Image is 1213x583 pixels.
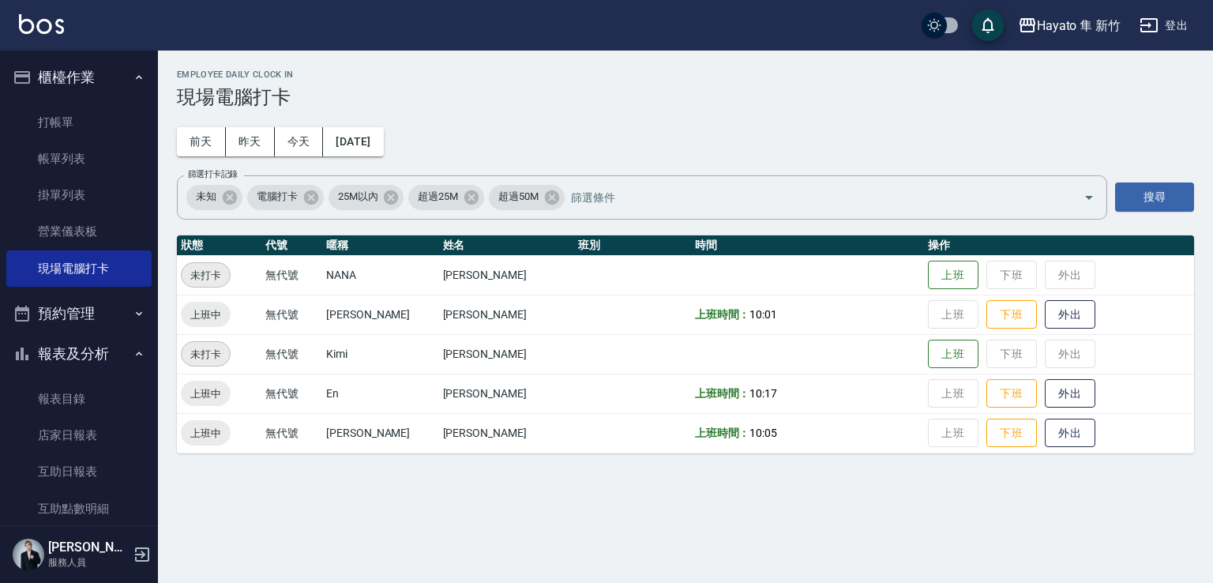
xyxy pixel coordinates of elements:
[408,185,484,210] div: 超過25M
[1133,11,1194,40] button: 登出
[181,425,231,442] span: 上班中
[6,333,152,374] button: 報表及分析
[1045,379,1095,408] button: 外出
[1045,419,1095,448] button: 外出
[489,189,548,205] span: 超過50M
[928,340,978,369] button: 上班
[181,307,231,323] span: 上班中
[188,168,238,180] label: 篩選打卡記錄
[322,334,439,374] td: Kimi
[1115,182,1194,212] button: 搜尋
[1045,300,1095,329] button: 外出
[13,539,44,570] img: Person
[6,57,152,98] button: 櫃檯作業
[439,235,575,256] th: 姓名
[691,235,924,256] th: 時間
[19,14,64,34] img: Logo
[928,261,978,290] button: 上班
[48,555,129,570] p: 服務人員
[574,235,691,256] th: 班別
[322,255,439,295] td: NANA
[986,419,1037,448] button: 下班
[181,386,231,402] span: 上班中
[322,413,439,453] td: [PERSON_NAME]
[924,235,1194,256] th: 操作
[322,235,439,256] th: 暱稱
[408,189,468,205] span: 超過25M
[6,104,152,141] a: 打帳單
[1012,9,1127,42] button: Hayato 隼 新竹
[261,334,322,374] td: 無代號
[567,183,1056,211] input: 篩選條件
[749,427,777,439] span: 10:05
[6,213,152,250] a: 營業儀表板
[6,293,152,334] button: 預約管理
[177,235,261,256] th: 狀態
[749,308,777,321] span: 10:01
[986,300,1037,329] button: 下班
[6,177,152,213] a: 掛單列表
[439,413,575,453] td: [PERSON_NAME]
[6,141,152,177] a: 帳單列表
[323,127,383,156] button: [DATE]
[182,346,230,363] span: 未打卡
[6,453,152,490] a: 互助日報表
[247,189,307,205] span: 電腦打卡
[261,235,322,256] th: 代號
[261,374,322,413] td: 無代號
[695,427,750,439] b: 上班時間：
[182,267,230,284] span: 未打卡
[247,185,324,210] div: 電腦打卡
[6,381,152,417] a: 報表目錄
[489,185,565,210] div: 超過50M
[261,255,322,295] td: 無代號
[6,417,152,453] a: 店家日報表
[439,334,575,374] td: [PERSON_NAME]
[48,540,129,555] h5: [PERSON_NAME]
[177,127,226,156] button: 前天
[186,185,242,210] div: 未知
[439,255,575,295] td: [PERSON_NAME]
[322,374,439,413] td: En
[749,387,777,400] span: 10:17
[275,127,324,156] button: 今天
[6,250,152,287] a: 現場電腦打卡
[186,189,226,205] span: 未知
[1076,185,1102,210] button: Open
[439,374,575,413] td: [PERSON_NAME]
[261,295,322,334] td: 無代號
[986,379,1037,408] button: 下班
[6,491,152,527] a: 互助點數明細
[1037,16,1121,36] div: Hayato 隼 新竹
[261,413,322,453] td: 無代號
[226,127,275,156] button: 昨天
[439,295,575,334] td: [PERSON_NAME]
[329,189,388,205] span: 25M以內
[695,308,750,321] b: 上班時間：
[177,70,1194,80] h2: Employee Daily Clock In
[972,9,1004,41] button: save
[177,86,1194,108] h3: 現場電腦打卡
[695,387,750,400] b: 上班時間：
[322,295,439,334] td: [PERSON_NAME]
[329,185,404,210] div: 25M以內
